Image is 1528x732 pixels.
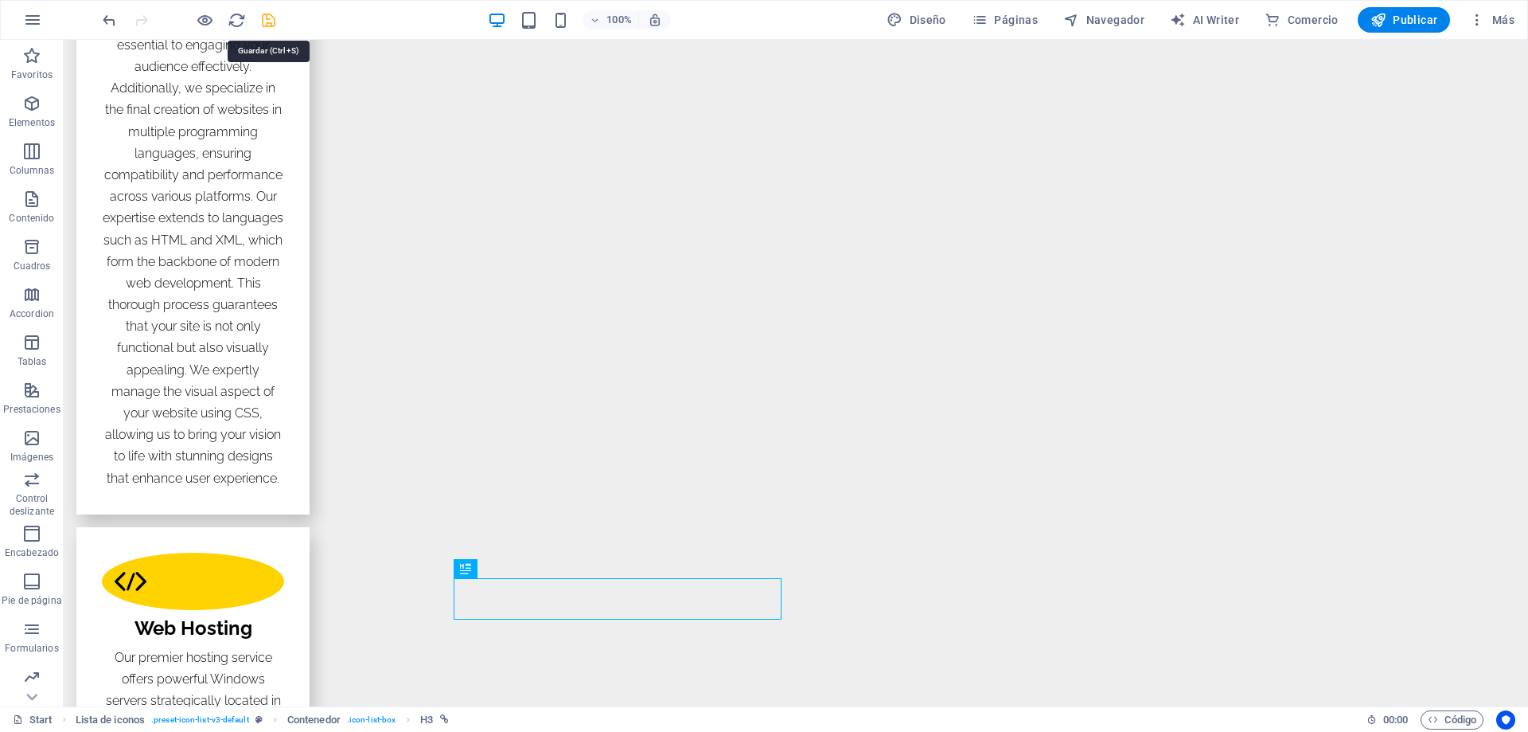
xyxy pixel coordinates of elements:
[1496,710,1515,730] button: Usercentrics
[648,13,662,27] i: Al redimensionar, ajustar el nivel de zoom automáticamente para ajustarse al dispositivo elegido.
[1394,714,1397,726] span: :
[195,10,214,29] button: Haz clic para salir del modo de previsualización y seguir editando
[10,164,55,177] p: Columnas
[100,11,119,29] i: Deshacer: Cambiar enlace (Ctrl+Z)
[965,7,1044,33] button: Páginas
[10,451,53,464] p: Imágenes
[880,7,953,33] div: Diseño (Ctrl+Alt+Y)
[151,710,249,730] span: . preset-icon-list-v3-default
[887,12,946,28] span: Diseño
[1057,7,1151,33] button: Navegador
[13,710,53,730] a: Haz clic para cancelar la selección y doble clic para abrir páginas
[18,355,47,368] p: Tablas
[1463,7,1521,33] button: Más
[5,546,59,559] p: Encabezado
[1170,12,1239,28] span: AI Writer
[259,10,278,29] button: save
[255,715,263,724] i: Este elemento es un preajuste personalizable
[1421,710,1483,730] button: Código
[76,710,449,730] nav: breadcrumb
[1370,12,1438,28] span: Publicar
[1258,7,1345,33] button: Comercio
[99,10,119,29] button: undo
[440,715,449,724] i: Este elemento está vinculado
[10,307,54,320] p: Accordion
[287,710,341,730] span: Haz clic para seleccionar y doble clic para editar
[583,10,639,29] button: 100%
[9,212,54,225] p: Contenido
[1063,12,1144,28] span: Navegador
[76,710,145,730] span: Haz clic para seleccionar y doble clic para editar
[1428,710,1476,730] span: Código
[9,116,55,129] p: Elementos
[1265,12,1339,28] span: Comercio
[606,10,632,29] h6: 100%
[972,12,1038,28] span: Páginas
[1469,12,1514,28] span: Más
[5,642,58,655] p: Formularios
[11,69,53,81] p: Favoritos
[14,260,51,272] p: Cuadros
[3,403,60,416] p: Prestaciones
[227,10,246,29] button: reload
[1366,710,1409,730] h6: Tiempo de la sesión
[347,710,396,730] span: . icon-list-box
[2,594,61,607] p: Pie de página
[1383,710,1408,730] span: 00 00
[880,7,953,33] button: Diseño
[420,710,433,730] span: Haz clic para seleccionar y doble clic para editar
[1358,7,1451,33] button: Publicar
[1164,7,1245,33] button: AI Writer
